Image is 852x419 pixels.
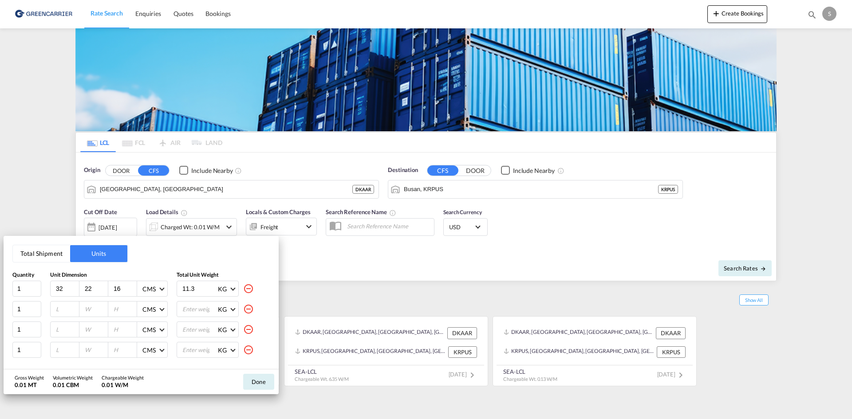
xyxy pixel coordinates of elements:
[50,271,168,279] div: Unit Dimension
[243,324,254,335] md-icon: icon-minus-circle-outline
[218,326,227,333] div: KG
[55,285,79,293] input: L
[243,345,254,355] md-icon: icon-minus-circle-outline
[243,304,254,314] md-icon: icon-minus-circle-outline
[181,342,217,357] input: Enter weight
[218,346,227,354] div: KG
[13,245,70,262] button: Total Shipment
[181,322,217,337] input: Enter weight
[142,285,156,293] div: CMS
[218,285,227,293] div: KG
[53,374,93,381] div: Volumetric Weight
[113,305,137,313] input: H
[84,325,108,333] input: W
[243,374,274,390] button: Done
[142,305,156,313] div: CMS
[181,281,217,296] input: Enter weight
[177,271,270,279] div: Total Unit Weight
[84,346,108,354] input: W
[12,342,41,358] input: Qty
[12,321,41,337] input: Qty
[15,381,44,389] div: 0.01 MT
[84,305,108,313] input: W
[181,302,217,317] input: Enter weight
[113,346,137,354] input: H
[102,374,144,381] div: Chargeable Weight
[218,305,227,313] div: KG
[12,271,41,279] div: Quantity
[12,281,41,297] input: Qty
[15,374,44,381] div: Gross Weight
[142,346,156,354] div: CMS
[70,245,127,262] button: Units
[12,301,41,317] input: Qty
[113,285,137,293] input: H
[84,285,108,293] input: W
[142,326,156,333] div: CMS
[243,283,254,294] md-icon: icon-minus-circle-outline
[55,325,79,333] input: L
[55,346,79,354] input: L
[53,381,93,389] div: 0.01 CBM
[113,325,137,333] input: H
[55,305,79,313] input: L
[102,381,144,389] div: 0.01 W/M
